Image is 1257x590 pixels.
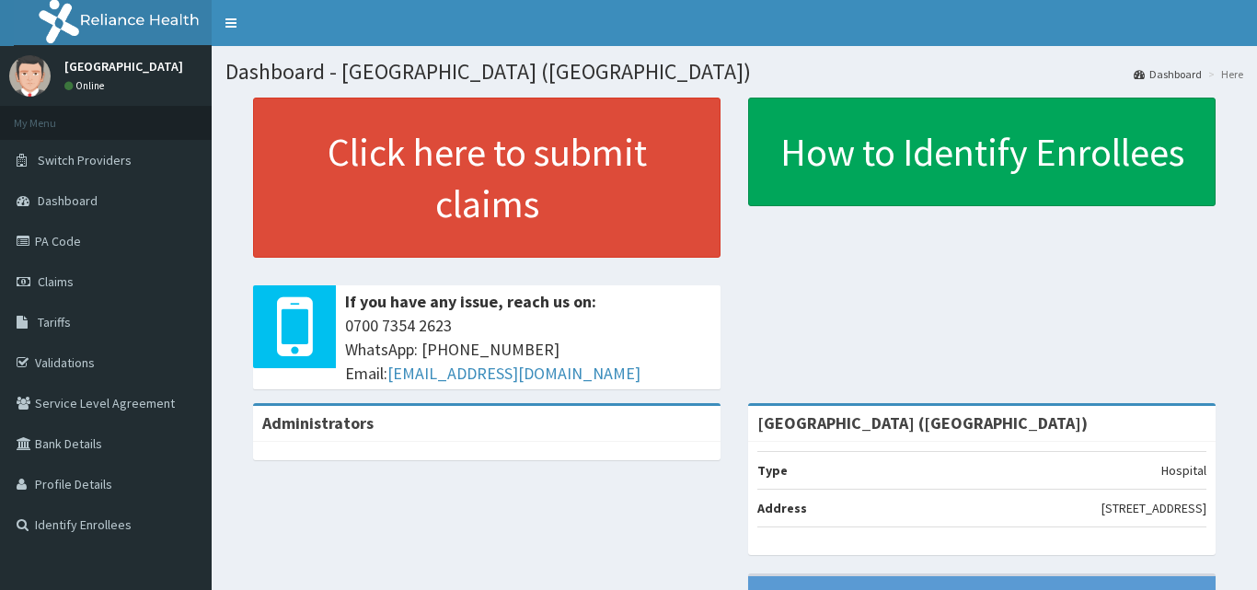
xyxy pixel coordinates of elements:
img: User Image [9,55,51,97]
span: Switch Providers [38,152,132,168]
strong: [GEOGRAPHIC_DATA] ([GEOGRAPHIC_DATA]) [757,412,1088,434]
span: Claims [38,273,74,290]
b: Type [757,462,788,479]
b: Address [757,500,807,516]
a: Dashboard [1134,66,1202,82]
a: [EMAIL_ADDRESS][DOMAIN_NAME] [387,363,640,384]
h1: Dashboard - [GEOGRAPHIC_DATA] ([GEOGRAPHIC_DATA]) [225,60,1243,84]
p: [GEOGRAPHIC_DATA] [64,60,183,73]
span: Tariffs [38,314,71,330]
li: Here [1204,66,1243,82]
a: How to Identify Enrollees [748,98,1216,206]
a: Click here to submit claims [253,98,721,258]
b: If you have any issue, reach us on: [345,291,596,312]
span: Dashboard [38,192,98,209]
span: 0700 7354 2623 WhatsApp: [PHONE_NUMBER] Email: [345,314,711,385]
b: Administrators [262,412,374,434]
p: [STREET_ADDRESS] [1101,499,1206,517]
p: Hospital [1161,461,1206,480]
a: Online [64,79,109,92]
